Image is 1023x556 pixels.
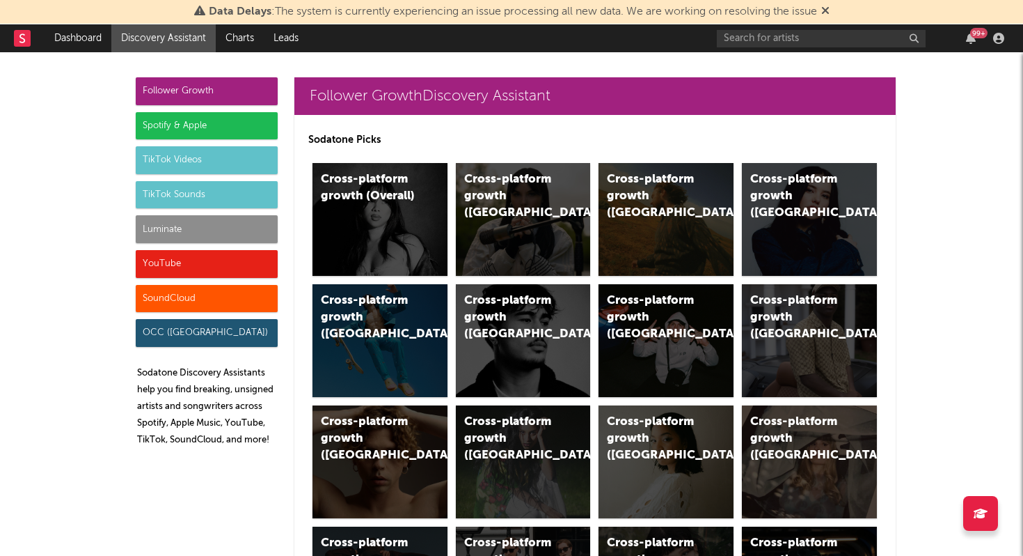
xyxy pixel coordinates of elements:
div: Cross-platform growth ([GEOGRAPHIC_DATA]) [464,171,559,222]
a: Cross-platform growth ([GEOGRAPHIC_DATA]/GSA) [598,284,733,397]
div: Cross-platform growth ([GEOGRAPHIC_DATA]) [607,171,701,222]
div: TikTok Videos [136,146,278,174]
div: Cross-platform growth ([GEOGRAPHIC_DATA]/GSA) [607,293,701,343]
a: Cross-platform growth ([GEOGRAPHIC_DATA]) [312,406,447,518]
a: Charts [216,24,264,52]
div: Cross-platform growth ([GEOGRAPHIC_DATA]) [464,293,559,343]
a: Cross-platform growth ([GEOGRAPHIC_DATA]) [456,284,591,397]
a: Cross-platform growth ([GEOGRAPHIC_DATA]) [456,406,591,518]
a: Cross-platform growth (Overall) [312,163,447,276]
div: TikTok Sounds [136,181,278,209]
div: OCC ([GEOGRAPHIC_DATA]) [136,319,278,347]
div: Follower Growth [136,77,278,105]
div: Cross-platform growth (Overall) [321,171,415,205]
input: Search for artists [717,30,926,47]
a: Cross-platform growth ([GEOGRAPHIC_DATA]) [742,406,877,518]
a: Discovery Assistant [111,24,216,52]
div: Cross-platform growth ([GEOGRAPHIC_DATA]) [750,414,845,464]
span: Dismiss [821,6,830,17]
a: Leads [264,24,308,52]
div: Cross-platform growth ([GEOGRAPHIC_DATA]) [321,293,415,343]
a: Cross-platform growth ([GEOGRAPHIC_DATA]) [598,406,733,518]
div: Cross-platform growth ([GEOGRAPHIC_DATA]) [607,414,701,464]
div: Cross-platform growth ([GEOGRAPHIC_DATA]) [464,414,559,464]
button: 99+ [966,33,976,44]
div: 99 + [970,28,988,38]
a: Cross-platform growth ([GEOGRAPHIC_DATA]) [312,284,447,397]
div: Cross-platform growth ([GEOGRAPHIC_DATA]) [321,414,415,464]
a: Cross-platform growth ([GEOGRAPHIC_DATA]) [598,163,733,276]
a: Follower GrowthDiscovery Assistant [294,77,896,115]
div: Luminate [136,215,278,243]
a: Cross-platform growth ([GEOGRAPHIC_DATA]) [742,284,877,397]
div: SoundCloud [136,285,278,313]
div: Cross-platform growth ([GEOGRAPHIC_DATA]) [750,293,845,343]
a: Cross-platform growth ([GEOGRAPHIC_DATA]) [456,163,591,276]
span: Data Delays [209,6,271,17]
div: Spotify & Apple [136,112,278,140]
p: Sodatone Discovery Assistants help you find breaking, unsigned artists and songwriters across Spo... [137,365,278,449]
div: YouTube [136,250,278,278]
a: Cross-platform growth ([GEOGRAPHIC_DATA]) [742,163,877,276]
a: Dashboard [45,24,111,52]
span: : The system is currently experiencing an issue processing all new data. We are working on resolv... [209,6,817,17]
div: Cross-platform growth ([GEOGRAPHIC_DATA]) [750,171,845,222]
p: Sodatone Picks [308,132,882,148]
